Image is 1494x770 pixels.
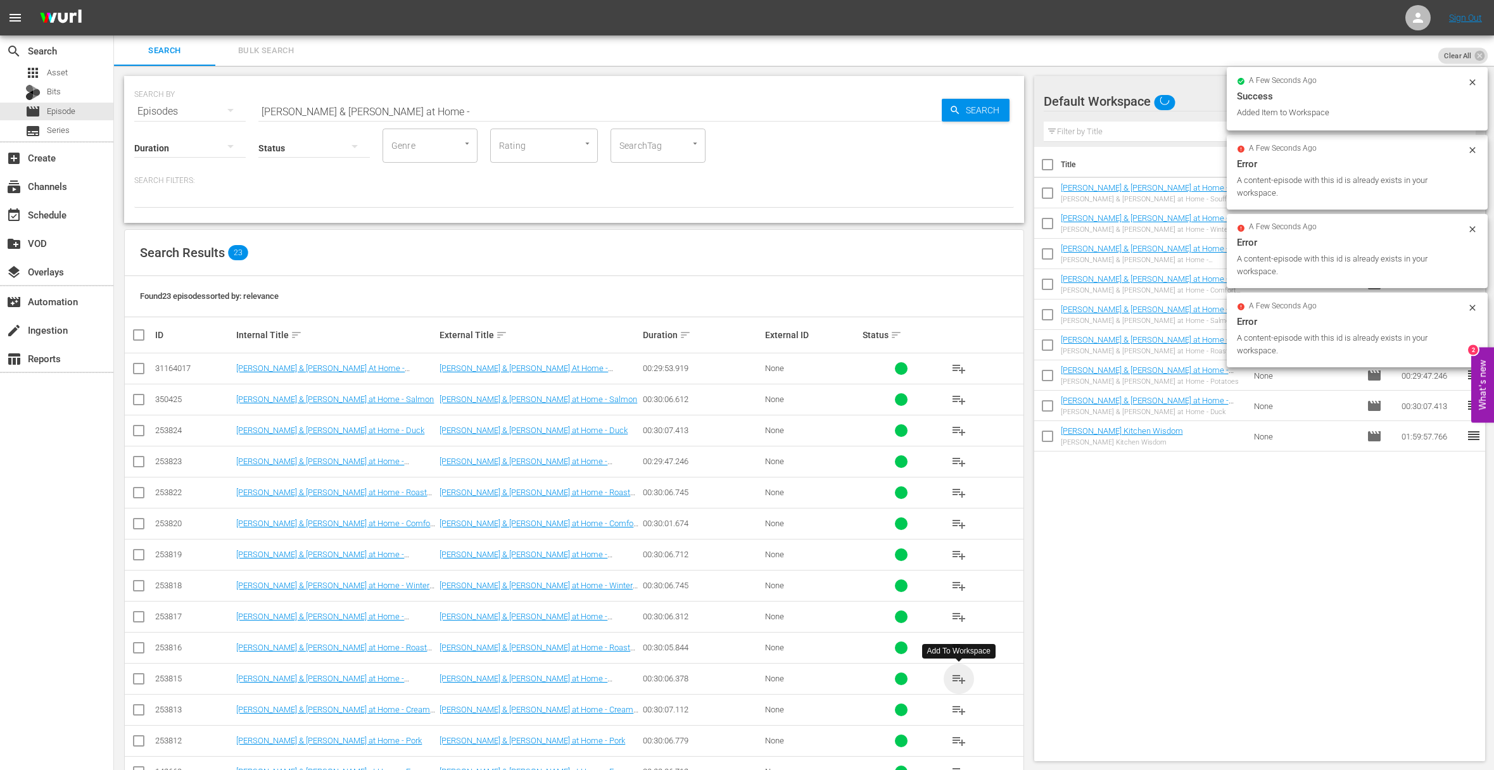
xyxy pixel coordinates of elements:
button: Open Feedback Widget [1471,348,1494,423]
div: None [765,363,859,373]
div: Default Workspace [1044,84,1459,119]
div: 253812 [155,736,232,745]
a: [PERSON_NAME] Kitchen Wisdom [1061,426,1183,436]
td: None [1249,391,1362,421]
span: Episode [1367,398,1382,413]
span: Episode [25,104,41,119]
div: Success [1237,89,1478,104]
div: 00:30:06.745 [643,581,761,590]
div: None [765,519,859,528]
div: None [765,550,859,559]
div: 31164017 [155,363,232,373]
a: [PERSON_NAME] & [PERSON_NAME] at Home - Creamy Desserts [236,705,435,724]
span: playlist_add [951,702,966,717]
a: [PERSON_NAME] & [PERSON_NAME] at Home - Soufflés [236,612,409,631]
div: 00:30:07.112 [643,705,761,714]
div: [PERSON_NAME] & [PERSON_NAME] at Home - Potatoes [1061,377,1244,386]
div: 00:30:06.712 [643,550,761,559]
span: Search Results [140,245,225,260]
div: 253816 [155,643,232,652]
button: playlist_add [944,726,974,756]
th: Title [1061,147,1248,182]
span: Episode [1367,429,1382,444]
div: 253822 [155,488,232,497]
a: [PERSON_NAME] & [PERSON_NAME] at Home - Duck [440,426,628,435]
div: 00:30:07.413 [643,426,761,435]
div: Error [1237,235,1478,250]
div: None [765,612,859,621]
div: A content-episode with this id is already exists in your workspace. [1237,253,1464,278]
a: [PERSON_NAME] & [PERSON_NAME] at Home - Duck [1061,396,1234,415]
div: 253813 [155,705,232,714]
span: Series [25,123,41,139]
span: playlist_add [951,671,966,686]
span: playlist_add [951,609,966,624]
span: playlist_add [951,423,966,438]
button: Open [581,137,593,149]
a: [PERSON_NAME] & [PERSON_NAME] at Home - Winter Vegetables [1061,213,1234,232]
span: playlist_add [951,454,966,469]
span: Series [47,124,70,137]
span: Found 23 episodes sorted by: relevance [140,291,279,301]
div: 253815 [155,674,232,683]
div: 253818 [155,581,232,590]
a: [PERSON_NAME] & [PERSON_NAME] at Home - Winter Vegetables [236,581,434,600]
span: a few seconds ago [1249,222,1317,232]
a: [PERSON_NAME] & [PERSON_NAME] at Home - Duck [236,426,424,435]
button: playlist_add [944,477,974,508]
span: a few seconds ago [1249,76,1317,86]
div: Added Item to Workspace [1237,106,1464,119]
div: ID [155,330,232,340]
span: Clear All [1438,47,1478,64]
a: [PERSON_NAME] & [PERSON_NAME] at Home - Potatoes [1061,365,1234,384]
span: Episode [47,105,75,118]
div: 00:29:47.246 [643,457,761,466]
button: playlist_add [944,540,974,570]
span: sort [680,329,691,341]
div: None [765,736,859,745]
span: Bulk Search [223,44,309,58]
a: [PERSON_NAME] & [PERSON_NAME] at Home - Roast Chicken [236,643,432,662]
span: Search [961,99,1010,122]
div: Error [1237,314,1478,329]
button: Search [942,99,1010,122]
a: [PERSON_NAME] & [PERSON_NAME] at Home - Roast of Veal and Leg of Lamb [1061,335,1234,354]
div: A content-episode with this id is already exists in your workspace. [1237,174,1464,199]
span: apps [25,65,41,80]
div: None [765,426,859,435]
span: reorder [1466,367,1481,382]
span: playlist_add [951,485,966,500]
a: [PERSON_NAME] & [PERSON_NAME] at Home - Shellfish [440,674,612,693]
span: playlist_add [951,516,966,531]
div: [PERSON_NAME] & [PERSON_NAME] at Home - Salmon [1061,317,1244,325]
div: [PERSON_NAME] & [PERSON_NAME] at Home - Winter Vegetables [1061,225,1244,234]
img: ans4CAIJ8jUAAAAAAAAAAAAAAAAAAAAAAAAgQb4GAAAAAAAAAAAAAAAAAAAAAAAAJMjXAAAAAAAAAAAAAAAAAAAAAAAAgAT5G... [30,3,91,33]
div: Error [1237,156,1478,172]
div: 00:30:06.779 [643,736,761,745]
div: [PERSON_NAME] & [PERSON_NAME] at Home - Roast of Veal and Leg of Lamb [1061,347,1244,355]
a: [PERSON_NAME] & [PERSON_NAME] at Home - Creamy Desserts [440,705,638,724]
a: [PERSON_NAME] & [PERSON_NAME] at Home - Salmon [236,394,434,404]
div: 253819 [155,550,232,559]
span: Ingestion [6,323,22,338]
div: None [765,581,859,590]
div: 350425 [155,394,232,404]
a: [PERSON_NAME] & [PERSON_NAME] At Home - [GEOGRAPHIC_DATA] - Not-quite-traditional Roast Turkey Di... [236,363,413,392]
button: playlist_add [944,571,974,601]
span: sort [291,329,302,341]
span: Episode [1367,368,1382,383]
button: playlist_add [944,664,974,694]
button: playlist_add [944,384,974,415]
a: [PERSON_NAME] & [PERSON_NAME] at Home - Soufflés [1061,183,1234,202]
span: Automation [6,294,22,310]
div: Status [863,327,940,343]
a: [PERSON_NAME] & [PERSON_NAME] at Home - Salmon [440,394,637,404]
a: [PERSON_NAME] & [PERSON_NAME] at Home - Pork [236,736,422,745]
div: None [765,488,859,497]
div: 2 [1468,345,1478,355]
a: [PERSON_NAME] & [PERSON_NAME] at Home - Potatoes [440,457,612,476]
button: playlist_add [944,695,974,725]
div: None [765,705,859,714]
span: a few seconds ago [1249,301,1317,312]
a: [PERSON_NAME] & [PERSON_NAME] at Home - Roast of Veal and Leg of Lamb [236,488,432,507]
